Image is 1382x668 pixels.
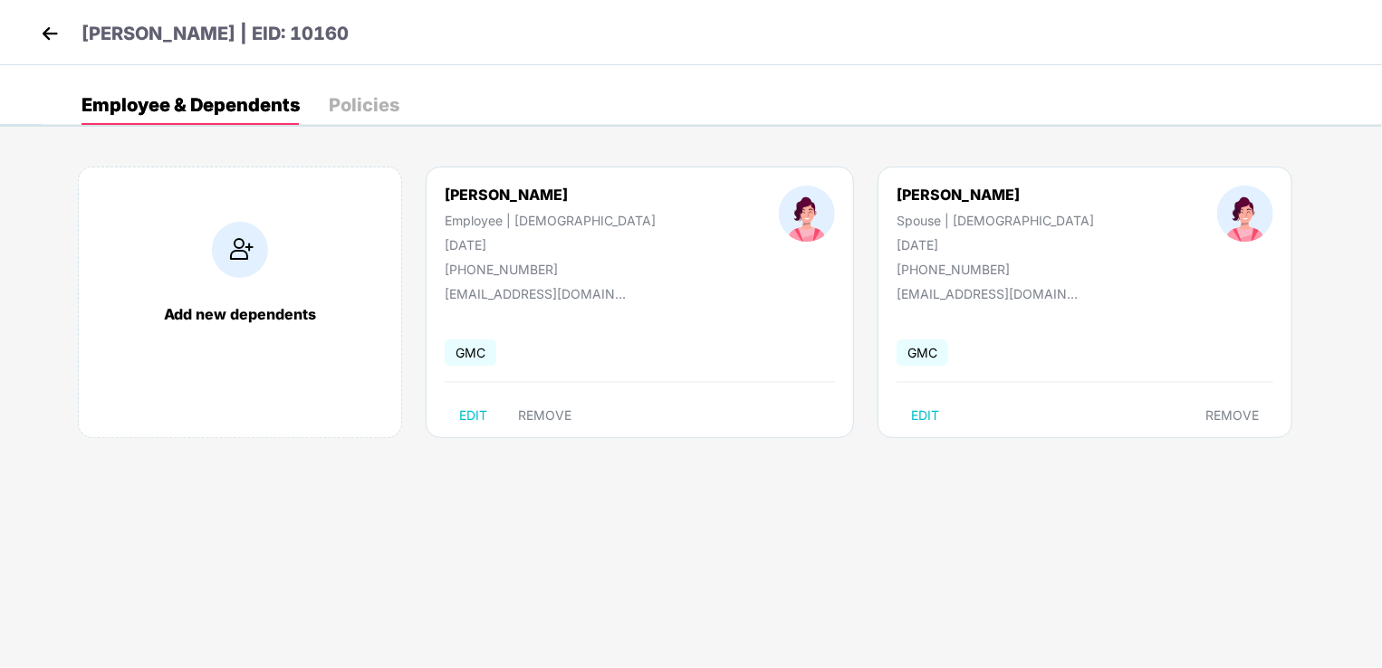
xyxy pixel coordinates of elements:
button: EDIT [897,401,954,430]
button: REMOVE [1191,401,1273,430]
div: [PHONE_NUMBER] [445,262,656,277]
div: [EMAIL_ADDRESS][DOMAIN_NAME] [445,286,626,301]
img: profileImage [779,186,835,242]
div: [PERSON_NAME] [445,186,656,204]
div: Add new dependents [97,305,383,323]
span: EDIT [459,408,487,423]
span: EDIT [911,408,939,423]
img: back [36,20,63,47]
div: Spouse | [DEMOGRAPHIC_DATA] [897,213,1094,228]
span: GMC [897,339,948,366]
div: [EMAIL_ADDRESS][DOMAIN_NAME] [897,286,1078,301]
span: REMOVE [518,408,571,423]
span: GMC [445,339,496,366]
div: [PERSON_NAME] [897,186,1094,204]
div: Policies [329,96,399,114]
div: [PHONE_NUMBER] [897,262,1094,277]
button: REMOVE [504,401,586,430]
p: [PERSON_NAME] | EID: 10160 [82,20,349,48]
div: Employee | [DEMOGRAPHIC_DATA] [445,213,656,228]
div: [DATE] [445,237,656,253]
div: Employee & Dependents [82,96,300,114]
img: profileImage [1217,186,1273,242]
button: EDIT [445,401,502,430]
span: REMOVE [1205,408,1259,423]
div: [DATE] [897,237,1094,253]
img: addIcon [212,222,268,278]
